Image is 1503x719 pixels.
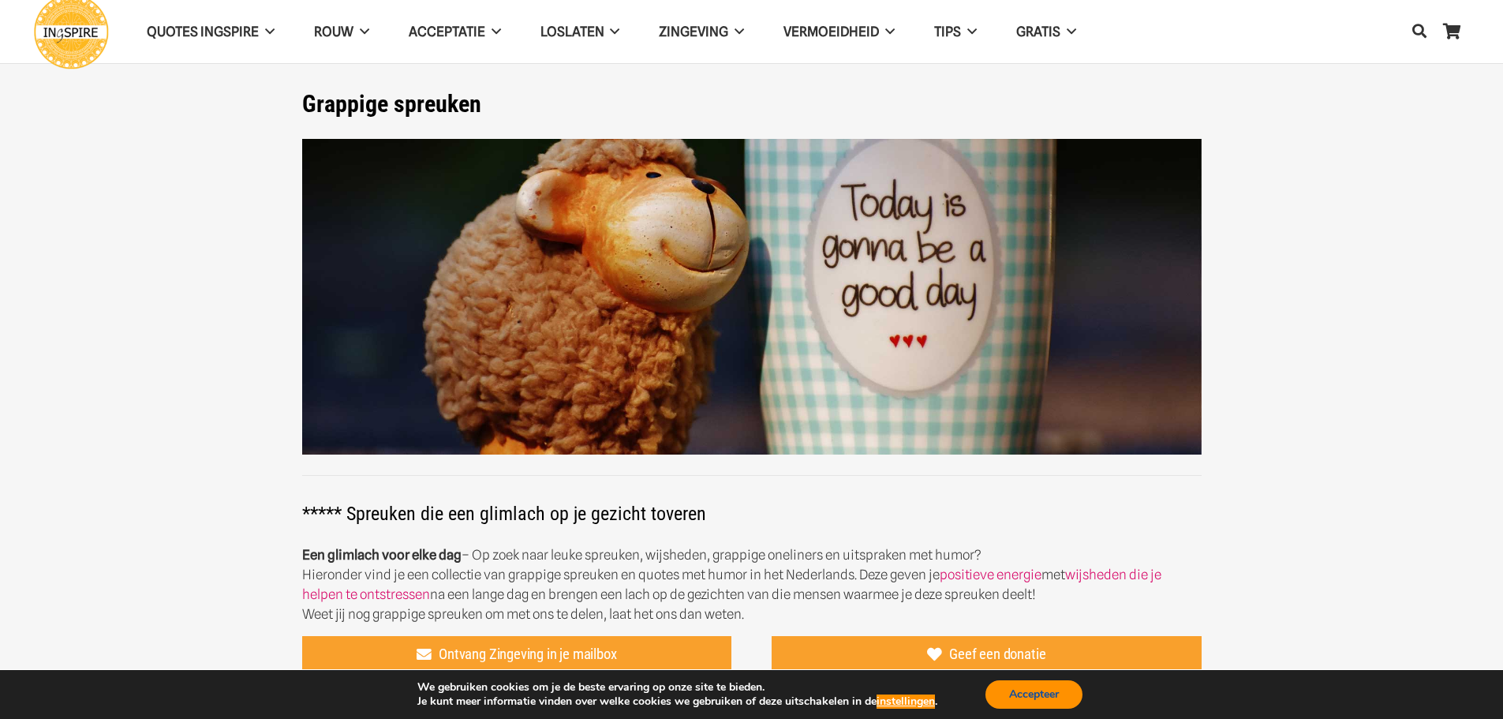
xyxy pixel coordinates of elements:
span: Acceptatie [409,24,485,39]
button: instellingen [877,695,935,709]
span: Zingeving [659,24,728,39]
h1: Grappige spreuken [302,90,1202,118]
a: Ontvang Zingeving in je mailbox [302,636,732,674]
a: Loslaten [521,12,640,52]
a: positieve energie [940,567,1041,582]
a: Acceptatie [389,12,521,52]
button: Accepteer [985,680,1082,709]
span: ROUW [314,24,353,39]
a: ROUW [294,12,389,52]
span: VERMOEIDHEID [783,24,879,39]
p: – Op zoek naar leuke spreuken, wijsheden, grappige oneliners en uitspraken met humor? Hieronder v... [302,545,1202,624]
img: Leuke korte spreuken en grappige oneliners gezegden leuke spreuken voor op facebook - grappige qu... [302,139,1202,455]
a: Geef een donatie [772,636,1202,674]
strong: Een glimlach voor elke dag [302,547,462,563]
span: QUOTES INGSPIRE [147,24,259,39]
a: VERMOEIDHEID [764,12,914,52]
a: GRATIS [996,12,1096,52]
a: Zingeving [639,12,764,52]
p: Je kunt meer informatie vinden over welke cookies we gebruiken of deze uitschakelen in de . [417,695,937,709]
a: TIPS [914,12,996,52]
span: Ontvang Zingeving in je mailbox [439,646,616,663]
a: Zoeken [1404,13,1435,51]
span: GRATIS [1016,24,1060,39]
span: Loslaten [540,24,604,39]
span: Geef een donatie [949,646,1045,663]
a: QUOTES INGSPIRE [127,12,294,52]
h2: ***** Spreuken die een glimlach op je gezicht toveren [302,482,1202,525]
span: TIPS [934,24,961,39]
p: We gebruiken cookies om je de beste ervaring op onze site te bieden. [417,680,937,695]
